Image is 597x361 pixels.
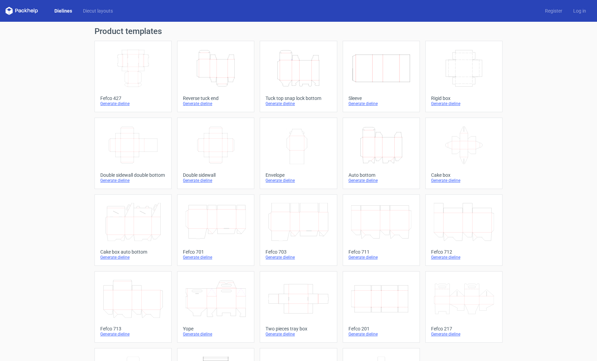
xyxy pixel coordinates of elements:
a: Fefco 701Generate dieline [177,194,254,266]
div: Cake box auto bottom [100,249,166,255]
div: Generate dieline [348,255,414,260]
div: Fefco 711 [348,249,414,255]
a: Rigid boxGenerate dieline [425,41,502,112]
a: Diecut layouts [78,7,118,14]
a: Register [540,7,568,14]
a: Cake box auto bottomGenerate dieline [95,194,172,266]
div: Double sidewall [183,172,249,178]
a: SleeveGenerate dieline [343,41,420,112]
div: Sleeve [348,96,414,101]
a: Double sidewallGenerate dieline [177,118,254,189]
div: Envelope [266,172,331,178]
a: Log in [568,7,592,14]
div: Cake box [431,172,497,178]
div: Generate dieline [266,178,331,183]
div: Rigid box [431,96,497,101]
a: Fefco 201Generate dieline [343,271,420,343]
div: Fefco 703 [266,249,331,255]
a: Fefco 703Generate dieline [260,194,337,266]
a: Fefco 712Generate dieline [425,194,502,266]
a: Dielines [49,7,78,14]
div: Generate dieline [431,331,497,337]
div: Tuck top snap lock bottom [266,96,331,101]
div: Double sidewall double bottom [100,172,166,178]
div: Generate dieline [100,178,166,183]
div: Fefco 712 [431,249,497,255]
div: Generate dieline [431,178,497,183]
a: Fefco 217Generate dieline [425,271,502,343]
div: Reverse tuck end [183,96,249,101]
a: EnvelopeGenerate dieline [260,118,337,189]
div: Auto bottom [348,172,414,178]
div: Generate dieline [348,331,414,337]
a: Tuck top snap lock bottomGenerate dieline [260,41,337,112]
div: Two pieces tray box [266,326,331,331]
a: Auto bottomGenerate dieline [343,118,420,189]
div: Fefco 713 [100,326,166,331]
div: Fefco 217 [431,326,497,331]
div: Generate dieline [183,178,249,183]
div: Generate dieline [183,101,249,106]
div: Generate dieline [431,101,497,106]
div: Generate dieline [100,331,166,337]
div: Yope [183,326,249,331]
div: Fefco 201 [348,326,414,331]
div: Generate dieline [183,331,249,337]
div: Generate dieline [348,178,414,183]
a: Reverse tuck endGenerate dieline [177,41,254,112]
div: Generate dieline [348,101,414,106]
a: Double sidewall double bottomGenerate dieline [95,118,172,189]
div: Generate dieline [183,255,249,260]
div: Generate dieline [431,255,497,260]
div: Fefco 427 [100,96,166,101]
a: Fefco 713Generate dieline [95,271,172,343]
a: YopeGenerate dieline [177,271,254,343]
div: Generate dieline [266,255,331,260]
a: Fefco 711Generate dieline [343,194,420,266]
div: Generate dieline [100,255,166,260]
div: Generate dieline [100,101,166,106]
a: Fefco 427Generate dieline [95,41,172,112]
a: Two pieces tray boxGenerate dieline [260,271,337,343]
div: Generate dieline [266,331,331,337]
div: Fefco 701 [183,249,249,255]
div: Generate dieline [266,101,331,106]
h1: Product templates [95,27,502,35]
a: Cake boxGenerate dieline [425,118,502,189]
